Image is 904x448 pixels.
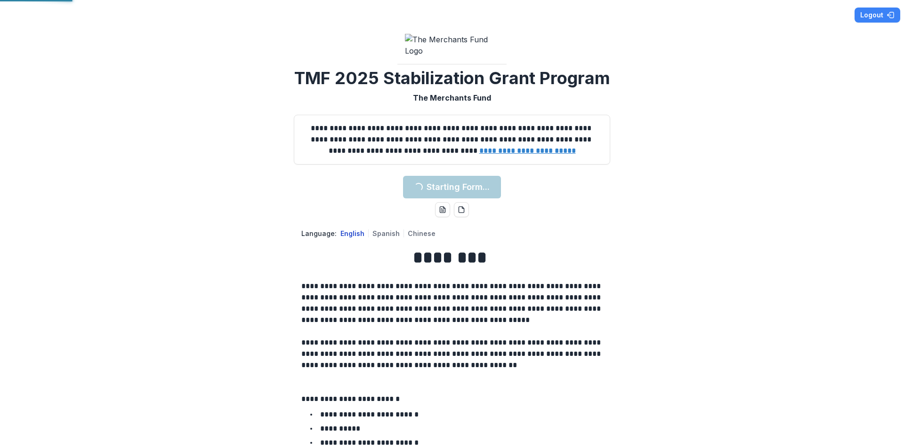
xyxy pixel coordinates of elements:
button: word-download [435,202,450,217]
button: Spanish [372,229,400,237]
h2: TMF 2025 Stabilization Grant Program [294,68,610,88]
button: Logout [855,8,900,23]
button: Starting Form... [403,176,501,198]
p: The Merchants Fund [413,92,491,103]
button: pdf-download [454,202,469,217]
button: English [340,229,364,237]
p: Language: [301,228,337,238]
button: Chinese [408,229,436,237]
img: The Merchants Fund Logo [405,34,499,56]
